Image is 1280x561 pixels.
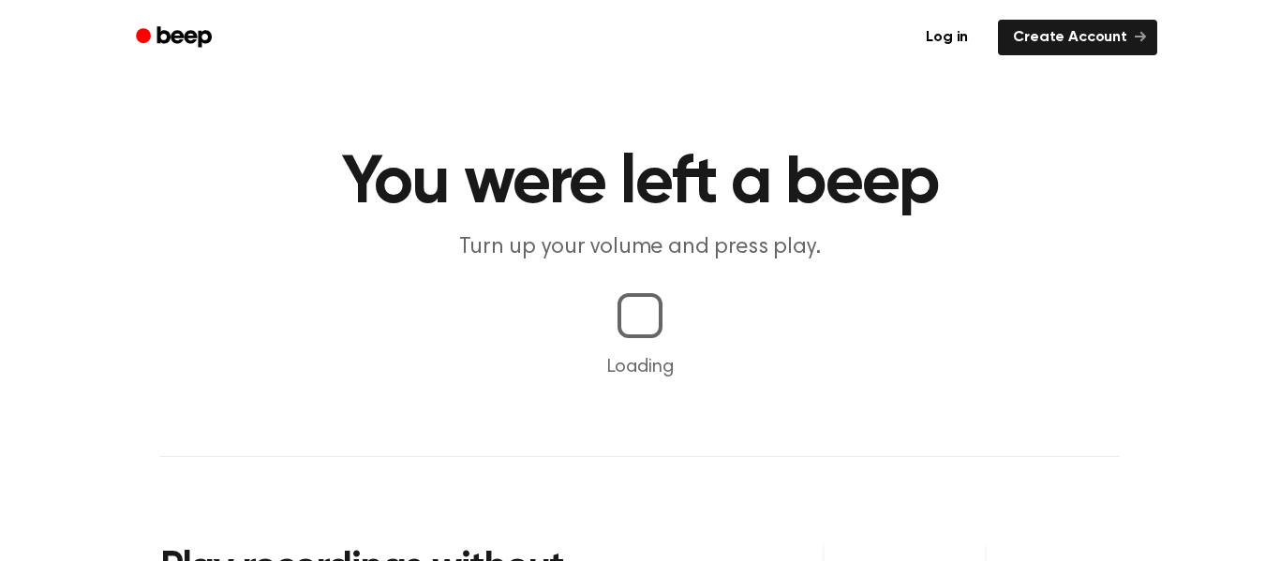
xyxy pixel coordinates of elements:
[907,16,987,59] a: Log in
[998,20,1157,55] a: Create Account
[22,353,1258,381] p: Loading
[280,232,1000,263] p: Turn up your volume and press play.
[123,20,229,56] a: Beep
[160,150,1120,217] h1: You were left a beep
